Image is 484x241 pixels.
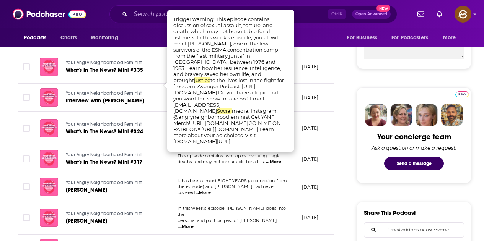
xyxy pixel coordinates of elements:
[66,128,157,136] a: What's In The News? Mini #324
[376,5,390,12] span: New
[433,8,445,21] a: Show notifications dropdown
[85,31,128,45] button: open menu
[66,60,142,65] span: Your Angry Neighborhood Feminist
[66,121,157,128] a: Your Angry Neighborhood Feminist
[364,209,416,216] h3: Share This Podcast
[66,97,144,104] span: Interview with [PERSON_NAME]
[66,211,142,216] span: Your Angry Neighborhood Feminist
[55,31,81,45] a: Charts
[352,10,391,19] button: Open AdvancedNew
[66,186,157,194] a: [PERSON_NAME]
[23,94,30,101] span: Toggle select row
[365,104,387,126] img: Sydney Profile
[302,125,318,131] p: [DATE]
[66,128,143,135] span: What's In The News? Mini #324
[178,153,280,159] span: This episode contains two topics involving tragic
[355,12,387,16] span: Open Advanced
[66,210,157,217] a: Your Angry Neighborhood Feminist
[370,223,458,237] input: Email address or username...
[455,6,471,23] button: Show profile menu
[443,32,456,43] span: More
[24,32,46,43] span: Podcasts
[455,6,471,23] span: Logged in as hey85204
[302,184,318,190] p: [DATE]
[178,159,266,164] span: deaths, and may not be suitable for all list
[441,104,463,126] img: Jon Profile
[342,31,387,45] button: open menu
[66,121,142,127] span: Your Angry Neighborhood Feminist
[66,97,157,105] a: Interview with [PERSON_NAME]
[384,157,444,170] button: Send a message
[328,9,346,19] span: Ctrl K
[173,77,284,114] span: to the lives lost in the fight for freedom. Avenger Podcast: [URL][DOMAIN_NAME] Do you have a top...
[386,31,439,45] button: open menu
[377,132,451,142] div: Your concierge team
[302,94,318,101] p: [DATE]
[217,108,232,114] span: Social
[66,90,157,97] a: Your Angry Neighborhood Feminist
[178,178,287,183] span: It has been almost EIGHT YEARS (a correction from
[302,63,318,70] p: [DATE]
[455,90,469,97] a: Pro website
[364,222,464,238] div: Search followers
[66,180,157,186] a: Your Angry Neighborhood Feminist
[302,214,318,221] p: [DATE]
[390,104,412,126] img: Barbara Profile
[23,155,30,162] span: Toggle select row
[66,67,143,73] span: What's In The News? Mini #335
[91,32,118,43] span: Monitoring
[66,91,142,96] span: Your Angry Neighborhood Feminist
[347,32,377,43] span: For Business
[178,224,194,230] span: ...More
[455,91,469,97] img: Podchaser Pro
[391,32,428,43] span: For Podcasters
[194,77,210,83] span: justice
[416,104,438,126] img: Jules Profile
[18,31,56,45] button: open menu
[23,63,30,70] span: Toggle select row
[178,184,275,195] span: the episode) and [PERSON_NAME] had never covered
[109,5,397,23] div: Search podcasts, credits, & more...
[178,205,286,217] span: In this week's episode, [PERSON_NAME] goes into the
[130,8,328,20] input: Search podcasts, credits, & more...
[372,145,456,151] div: Ask a question or make a request.
[13,7,86,21] img: Podchaser - Follow, Share and Rate Podcasts
[66,152,142,157] span: Your Angry Neighborhood Feminist
[414,8,427,21] a: Show notifications dropdown
[178,218,277,223] span: personal and political past of [PERSON_NAME]
[173,108,281,144] span: media: Instagram: @angryneighborhoodfeminist Get YANF Merch! [URL][DOMAIN_NAME] JOIN ME ON PATREO...
[66,218,107,224] span: [PERSON_NAME]
[302,156,318,162] p: [DATE]
[66,180,142,185] span: Your Angry Neighborhood Feminist
[23,214,30,221] span: Toggle select row
[266,159,281,165] span: ...More
[23,183,30,190] span: Toggle select row
[455,6,471,23] img: User Profile
[66,159,157,166] a: What's In The News? Mini #317
[23,125,30,132] span: Toggle select row
[438,31,466,45] button: open menu
[196,190,211,196] span: ...More
[66,66,157,74] a: What's In The News? Mini #335
[173,16,281,83] span: Trigger warning: This episode contains discussion of sexual assault, torture, and death, which ma...
[66,159,142,165] span: What's In The News? Mini #317
[60,32,77,43] span: Charts
[66,187,107,193] span: [PERSON_NAME]
[66,60,157,66] a: Your Angry Neighborhood Feminist
[66,152,157,159] a: Your Angry Neighborhood Feminist
[66,217,157,225] a: [PERSON_NAME]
